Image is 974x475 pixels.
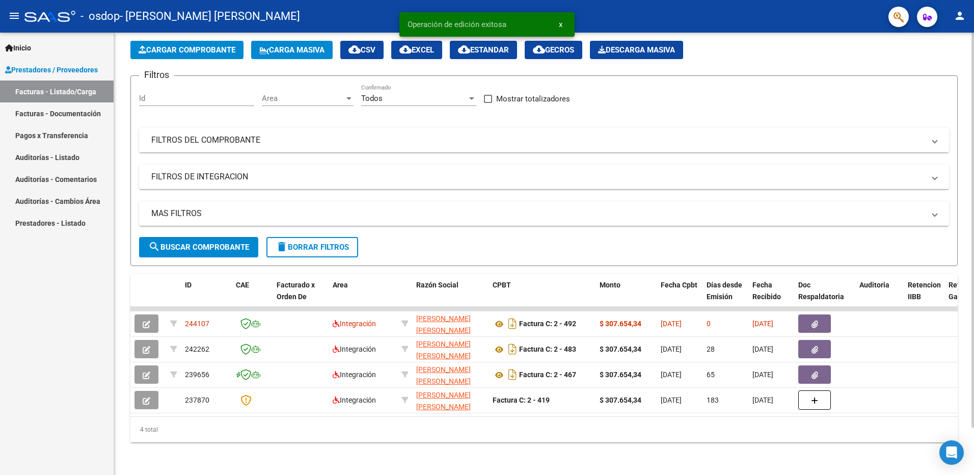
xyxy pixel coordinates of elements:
[416,313,484,334] div: 27389004788
[600,320,641,328] strong: $ 307.654,34
[600,345,641,353] strong: $ 307.654,34
[458,43,470,56] mat-icon: cloud_download
[661,320,682,328] span: [DATE]
[533,45,574,55] span: Gecros
[493,281,511,289] span: CPBT
[752,371,773,379] span: [DATE]
[661,396,682,404] span: [DATE]
[185,371,209,379] span: 239656
[139,45,235,55] span: Cargar Comprobante
[458,45,509,55] span: Estandar
[416,389,484,411] div: 27389004788
[329,274,397,319] datatable-header-cell: Area
[600,371,641,379] strong: $ 307.654,34
[148,243,249,252] span: Buscar Comprobante
[506,315,519,332] i: Descargar documento
[181,274,232,319] datatable-header-cell: ID
[908,281,941,301] span: Retencion IIBB
[798,281,844,301] span: Doc Respaldatoria
[752,345,773,353] span: [DATE]
[450,41,517,59] button: Estandar
[600,396,641,404] strong: $ 307.654,34
[236,281,249,289] span: CAE
[707,345,715,353] span: 28
[661,281,697,289] span: Fecha Cpbt
[185,396,209,404] span: 237870
[519,320,576,328] strong: Factura C: 2 - 492
[661,371,682,379] span: [DATE]
[5,42,31,54] span: Inicio
[80,5,120,28] span: - osdop
[148,241,160,253] mat-icon: search
[855,274,904,319] datatable-header-cell: Auditoria
[139,165,949,189] mat-expansion-panel-header: FILTROS DE INTEGRACION
[139,201,949,226] mat-expansion-panel-header: MAS FILTROS
[519,371,576,379] strong: Factura C: 2 - 467
[416,314,471,334] span: [PERSON_NAME] [PERSON_NAME]
[412,274,489,319] datatable-header-cell: Razón Social
[348,43,361,56] mat-icon: cloud_download
[399,43,412,56] mat-icon: cloud_download
[276,241,288,253] mat-icon: delete
[391,41,442,59] button: EXCEL
[752,281,781,301] span: Fecha Recibido
[416,281,458,289] span: Razón Social
[707,396,719,404] span: 183
[859,281,889,289] span: Auditoria
[590,41,683,59] button: Descarga Masiva
[496,93,570,105] span: Mostrar totalizadores
[748,274,794,319] datatable-header-cell: Fecha Recibido
[493,396,550,404] strong: Factura C: 2 - 419
[408,19,506,30] span: Operación de edición exitosa
[8,10,20,22] mat-icon: menu
[657,274,702,319] datatable-header-cell: Fecha Cpbt
[533,43,545,56] mat-icon: cloud_download
[262,94,344,103] span: Area
[139,68,174,82] h3: Filtros
[707,320,711,328] span: 0
[596,274,657,319] datatable-header-cell: Monto
[416,365,471,385] span: [PERSON_NAME] [PERSON_NAME]
[519,346,576,354] strong: Factura C: 2 - 483
[551,15,571,34] button: x
[506,366,519,383] i: Descargar documento
[559,20,562,29] span: x
[273,274,329,319] datatable-header-cell: Facturado x Orden De
[5,64,98,75] span: Prestadores / Proveedores
[600,281,620,289] span: Monto
[333,281,348,289] span: Area
[702,274,748,319] datatable-header-cell: Días desde Emisión
[185,345,209,353] span: 242262
[259,45,324,55] span: Carga Masiva
[333,396,376,404] span: Integración
[266,237,358,257] button: Borrar Filtros
[139,237,258,257] button: Buscar Comprobante
[752,320,773,328] span: [DATE]
[151,208,925,219] mat-panel-title: MAS FILTROS
[276,243,349,252] span: Borrar Filtros
[130,41,243,59] button: Cargar Comprobante
[954,10,966,22] mat-icon: person
[904,274,944,319] datatable-header-cell: Retencion IIBB
[416,338,484,360] div: 27389004788
[185,281,192,289] span: ID
[416,340,471,360] span: [PERSON_NAME] [PERSON_NAME]
[348,45,375,55] span: CSV
[661,345,682,353] span: [DATE]
[416,364,484,385] div: 27389004788
[151,171,925,182] mat-panel-title: FILTROS DE INTEGRACION
[139,128,949,152] mat-expansion-panel-header: FILTROS DEL COMPROBANTE
[707,281,742,301] span: Días desde Emisión
[399,45,434,55] span: EXCEL
[151,135,925,146] mat-panel-title: FILTROS DEL COMPROBANTE
[333,320,376,328] span: Integración
[232,274,273,319] datatable-header-cell: CAE
[277,281,315,301] span: Facturado x Orden De
[340,41,384,59] button: CSV
[185,320,209,328] span: 244107
[752,396,773,404] span: [DATE]
[361,94,383,103] span: Todos
[939,440,964,465] div: Open Intercom Messenger
[416,391,471,411] span: [PERSON_NAME] [PERSON_NAME]
[130,417,958,442] div: 4 total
